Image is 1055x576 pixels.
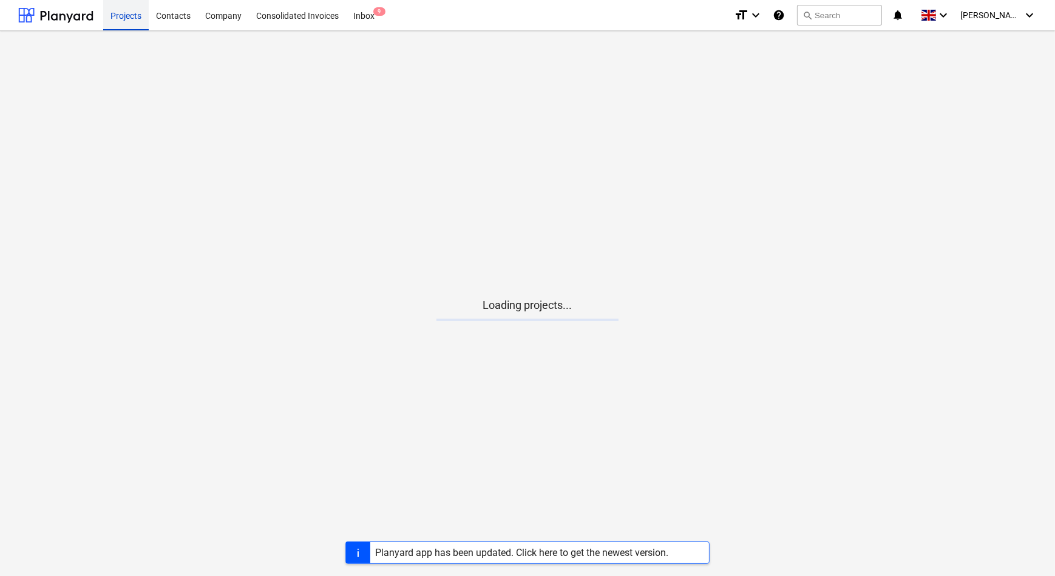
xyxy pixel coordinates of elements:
[436,298,619,313] p: Loading projects...
[960,10,1021,20] span: [PERSON_NAME]
[802,10,812,20] span: search
[994,518,1055,576] iframe: Chat Widget
[748,8,763,22] i: keyboard_arrow_down
[773,8,785,22] i: Knowledge base
[373,7,385,16] span: 9
[892,8,904,22] i: notifications
[936,8,951,22] i: keyboard_arrow_down
[375,547,668,558] div: Planyard app has been updated. Click here to get the newest version.
[1022,8,1037,22] i: keyboard_arrow_down
[734,8,748,22] i: format_size
[797,5,882,25] button: Search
